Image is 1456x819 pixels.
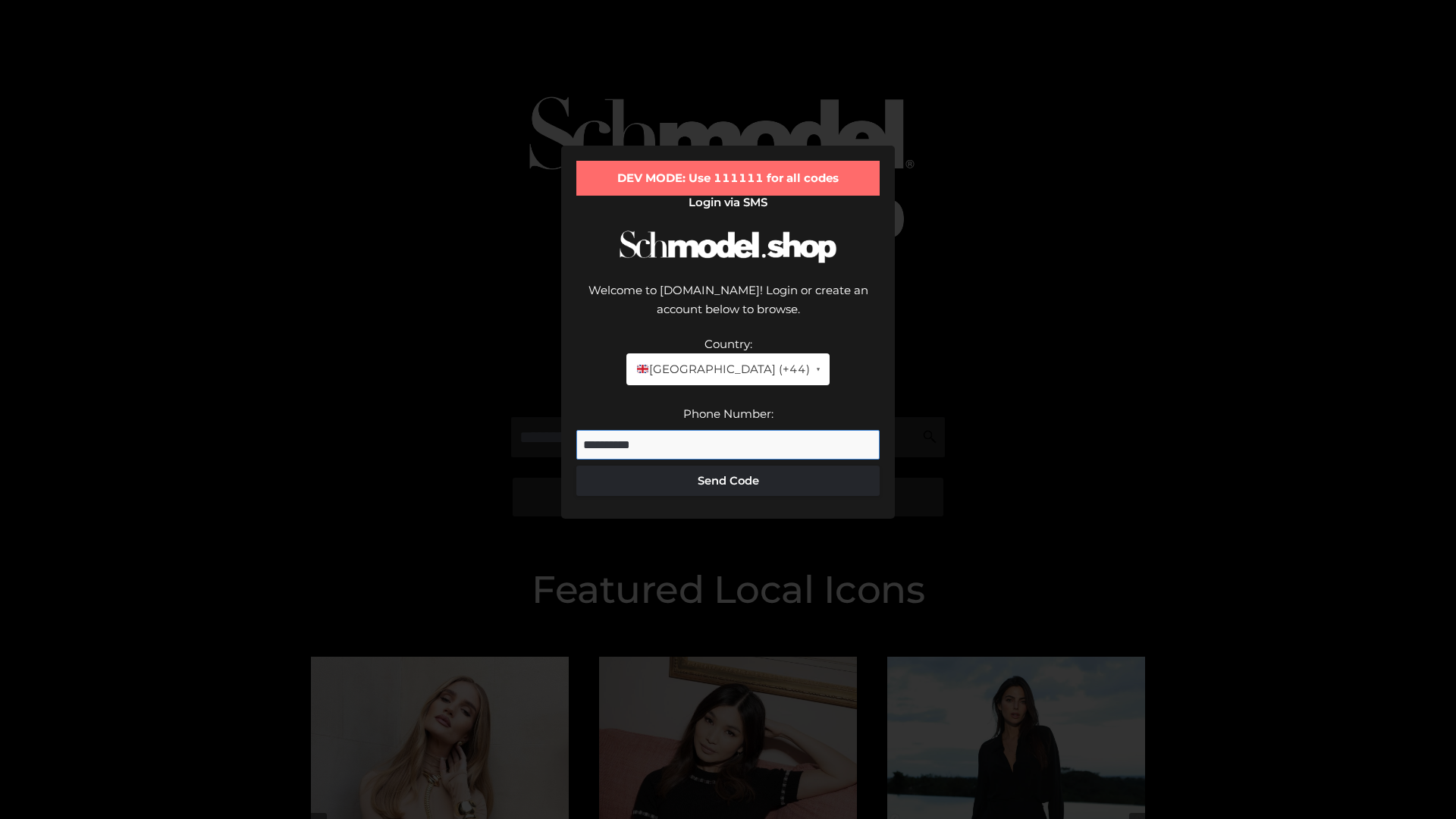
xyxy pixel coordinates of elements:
[683,406,773,421] label: Phone Number:
[637,363,648,375] img: 🇬🇧
[635,359,809,379] span: [GEOGRAPHIC_DATA] (+44)
[704,337,752,351] label: Country:
[576,466,880,496] button: Send Code
[576,281,880,334] div: Welcome to [DOMAIN_NAME]! Login or create an account below to browse.
[576,196,880,209] h2: Login via SMS
[614,217,842,277] img: Schmodel Logo
[576,161,880,196] div: DEV MODE: Use 111111 for all codes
